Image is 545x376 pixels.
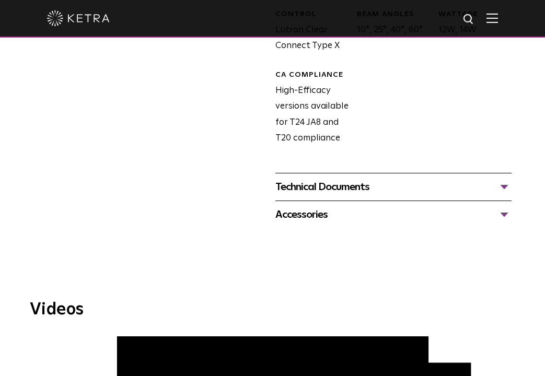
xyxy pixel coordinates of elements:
div: Technical Documents [275,179,512,195]
img: ketra-logo-2019-white [47,10,110,26]
img: Hamburger%20Nav.svg [486,13,498,23]
div: High-Efficacy versions available for T24 JA8 and T20 compliance [268,70,349,147]
div: CA Compliance [275,70,349,80]
img: search icon [462,13,476,26]
div: Accessories [275,206,512,223]
h3: Videos [30,301,516,318]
